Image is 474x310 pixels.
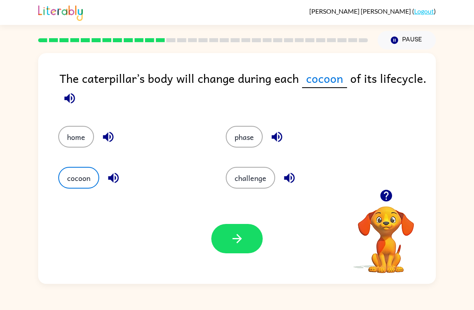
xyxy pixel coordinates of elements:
[309,7,436,15] div: ( )
[226,167,275,189] button: challenge
[309,7,412,15] span: [PERSON_NAME] [PERSON_NAME]
[58,167,99,189] button: cocoon
[59,69,436,110] div: The caterpillar’s body will change during each of its lifecycle.
[226,126,263,148] button: phase
[378,31,436,49] button: Pause
[302,69,347,88] span: cocoon
[414,7,434,15] a: Logout
[346,194,426,274] video: Your browser must support playing .mp4 files to use Literably. Please try using another browser.
[58,126,94,148] button: home
[38,3,83,21] img: Literably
